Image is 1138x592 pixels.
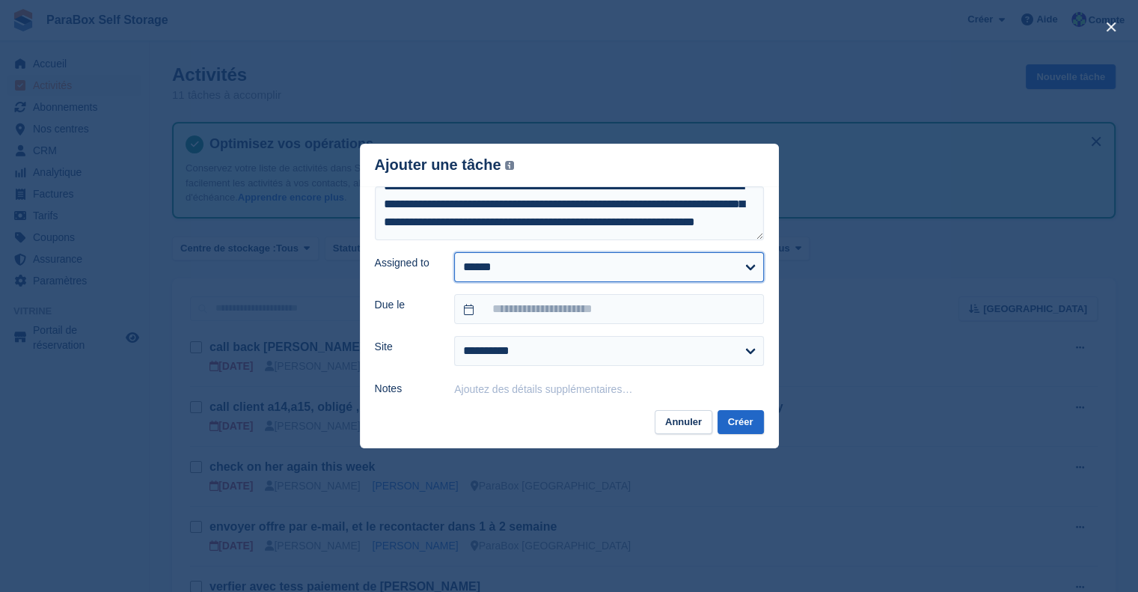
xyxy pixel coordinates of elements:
[718,410,764,435] button: Créer
[505,161,514,170] img: icon-info-grey-7440780725fd019a000dd9b08b2336e03edf1995a4989e88bcd33f0948082b44.svg
[375,297,437,313] label: Due le
[1099,15,1123,39] button: close
[454,383,632,395] button: Ajoutez des détails supplémentaires…
[375,339,437,355] label: Site
[655,410,712,435] button: Annuler
[375,255,437,271] label: Assigned to
[375,381,437,397] label: Notes
[375,156,514,174] div: Ajouter une tâche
